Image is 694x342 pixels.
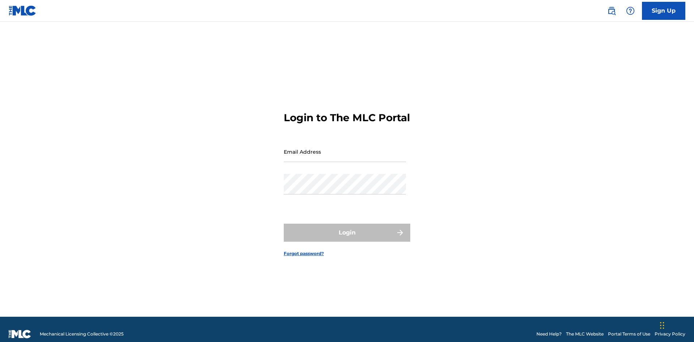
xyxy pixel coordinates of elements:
div: Drag [660,315,664,336]
a: Public Search [604,4,619,18]
img: search [607,6,616,15]
img: logo [9,330,31,338]
a: Forgot password? [284,250,324,257]
iframe: Chat Widget [658,307,694,342]
a: The MLC Website [566,331,604,337]
img: MLC Logo [9,5,37,16]
span: Mechanical Licensing Collective © 2025 [40,331,124,337]
div: Help [623,4,638,18]
a: Need Help? [536,331,562,337]
a: Portal Terms of Use [608,331,650,337]
a: Privacy Policy [655,331,685,337]
a: Sign Up [642,2,685,20]
h3: Login to The MLC Portal [284,111,410,124]
img: help [626,6,635,15]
